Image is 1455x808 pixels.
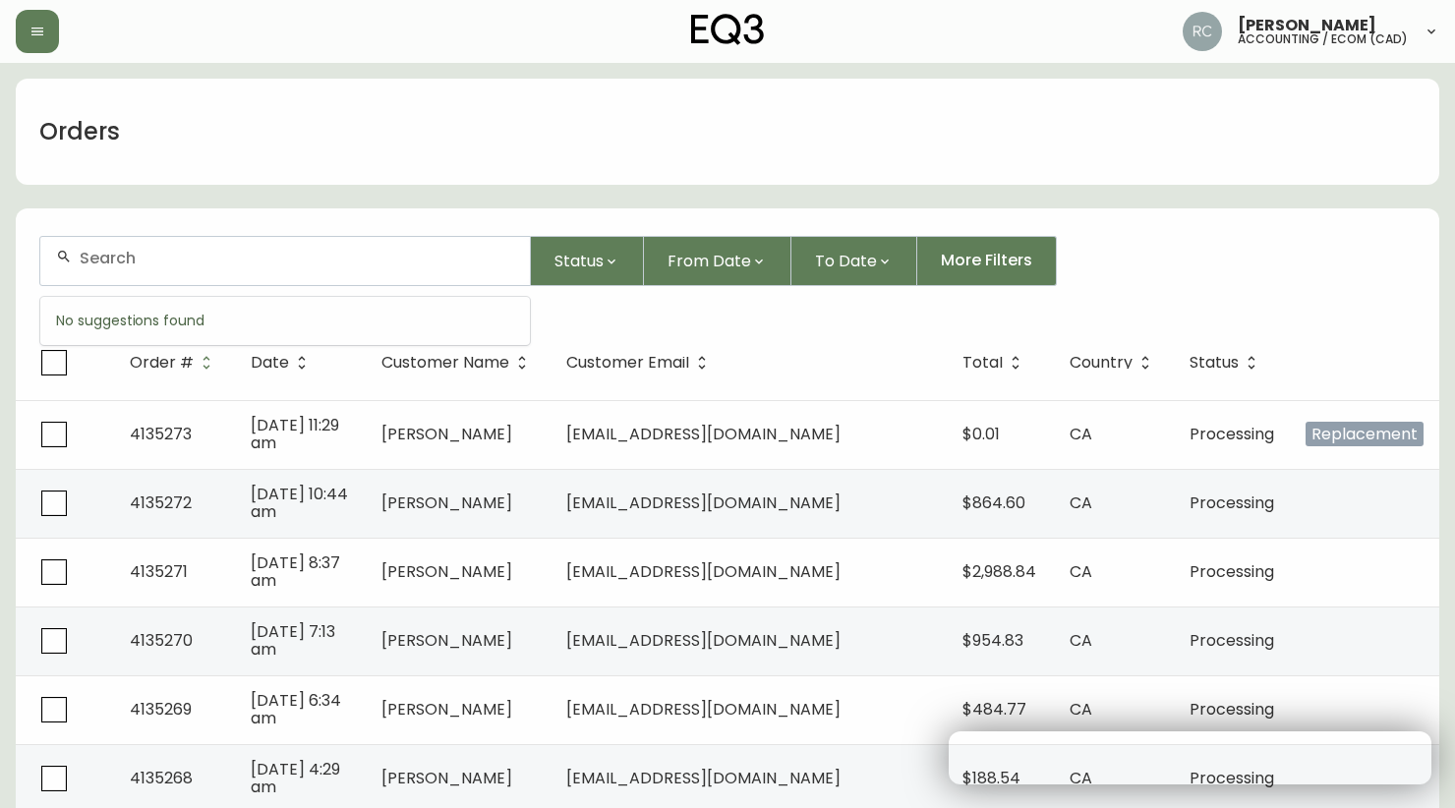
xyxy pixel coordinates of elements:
span: Replacement [1306,422,1424,446]
button: More Filters [917,236,1057,286]
span: 4135270 [130,629,193,652]
span: Date [251,354,315,372]
button: Status [531,236,644,286]
span: Processing [1190,698,1274,721]
span: 4135271 [130,560,188,583]
span: Processing [1190,629,1274,652]
span: [PERSON_NAME] [381,767,512,789]
span: [EMAIL_ADDRESS][DOMAIN_NAME] [566,629,841,652]
span: Country [1070,354,1158,372]
span: CA [1070,698,1092,721]
span: Customer Email [566,354,715,372]
span: Status [1190,354,1264,372]
span: $864.60 [962,491,1025,514]
span: [DATE] 4:29 am [251,758,340,798]
span: [PERSON_NAME] [381,423,512,445]
span: $484.77 [962,698,1026,721]
span: Country [1070,357,1133,369]
span: [PERSON_NAME] [381,629,512,652]
span: More Filters [941,250,1032,271]
span: 4135273 [130,423,192,445]
span: 4135269 [130,698,192,721]
span: Customer Name [381,354,535,372]
span: CA [1070,423,1092,445]
span: 4135268 [130,767,193,789]
span: Total [962,357,1003,369]
img: logo [691,14,764,45]
span: Customer Name [381,357,509,369]
span: [EMAIL_ADDRESS][DOMAIN_NAME] [566,560,841,583]
span: To Date [815,249,877,273]
span: [DATE] 7:13 am [251,620,335,661]
span: [DATE] 10:44 am [251,483,348,523]
span: [EMAIL_ADDRESS][DOMAIN_NAME] [566,698,841,721]
span: [DATE] 6:34 am [251,689,341,729]
span: CA [1070,491,1092,514]
span: From Date [668,249,751,273]
span: CA [1070,560,1092,583]
img: f4ba4e02bd060be8f1386e3ca455bd0e [1183,12,1222,51]
span: [EMAIL_ADDRESS][DOMAIN_NAME] [566,491,841,514]
button: From Date [644,236,791,286]
button: To Date [791,236,917,286]
h5: accounting / ecom (cad) [1238,33,1408,45]
span: Processing [1190,491,1274,514]
span: [EMAIL_ADDRESS][DOMAIN_NAME] [566,423,841,445]
span: [DATE] 11:29 am [251,414,339,454]
span: Date [251,357,289,369]
div: No suggestions found [40,297,530,345]
span: Order # [130,357,194,369]
h1: Orders [39,115,120,148]
span: 4135272 [130,491,192,514]
span: $0.01 [962,423,1000,445]
span: Processing [1190,423,1274,445]
input: Search [80,249,514,267]
span: Status [1190,357,1239,369]
span: Processing [1190,560,1274,583]
span: $954.83 [962,629,1023,652]
span: [DATE] 8:37 am [251,551,340,592]
span: Order # [130,354,219,372]
span: [EMAIL_ADDRESS][DOMAIN_NAME] [566,767,841,789]
span: Customer Email [566,357,689,369]
span: Total [962,354,1028,372]
span: Status [554,249,604,273]
span: [PERSON_NAME] [381,560,512,583]
span: [PERSON_NAME] [1238,18,1376,33]
span: $2,988.84 [962,560,1036,583]
span: CA [1070,629,1092,652]
span: [PERSON_NAME] [381,698,512,721]
span: [PERSON_NAME] [381,491,512,514]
